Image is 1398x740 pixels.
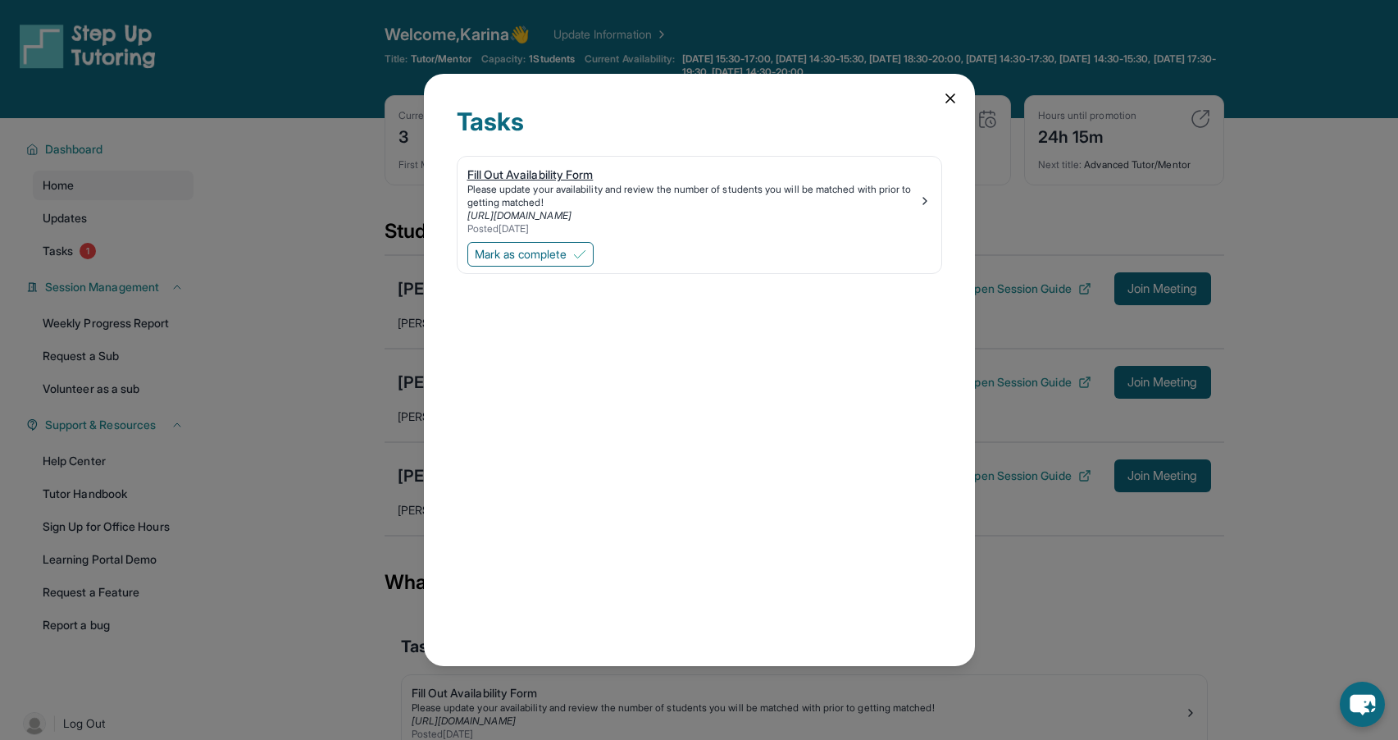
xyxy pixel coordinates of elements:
a: [URL][DOMAIN_NAME] [467,209,571,222]
div: Please update your availability and review the number of students you will be matched with prior ... [467,183,918,209]
div: Fill Out Availability Form [467,167,918,183]
img: Mark as complete [573,248,586,261]
span: Mark as complete [475,246,567,263]
button: Mark as complete [467,242,594,267]
div: Tasks [457,107,942,156]
a: Fill Out Availability FormPlease update your availability and review the number of students you w... [458,157,941,239]
div: Posted [DATE] [467,222,918,235]
button: chat-button [1340,682,1385,727]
